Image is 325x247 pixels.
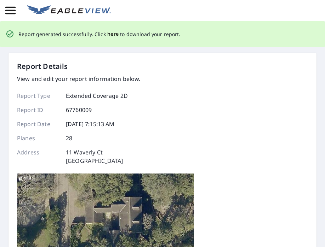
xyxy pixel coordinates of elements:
p: Report Type [17,92,59,100]
img: EV Logo [27,5,111,16]
p: Report Details [17,61,68,72]
p: 11 Waverly Ct [GEOGRAPHIC_DATA] [66,148,123,165]
p: Address [17,148,59,165]
p: Report Date [17,120,59,128]
p: Report generated successfully. Click to download your report. [18,30,181,39]
p: Report ID [17,106,59,114]
button: here [107,30,119,39]
p: 28 [66,134,72,142]
p: [DATE] 7:15:13 AM [66,120,115,128]
p: 67760009 [66,106,92,114]
p: Planes [17,134,59,142]
p: View and edit your report information below. [17,75,141,83]
p: Extended Coverage 2D [66,92,128,100]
